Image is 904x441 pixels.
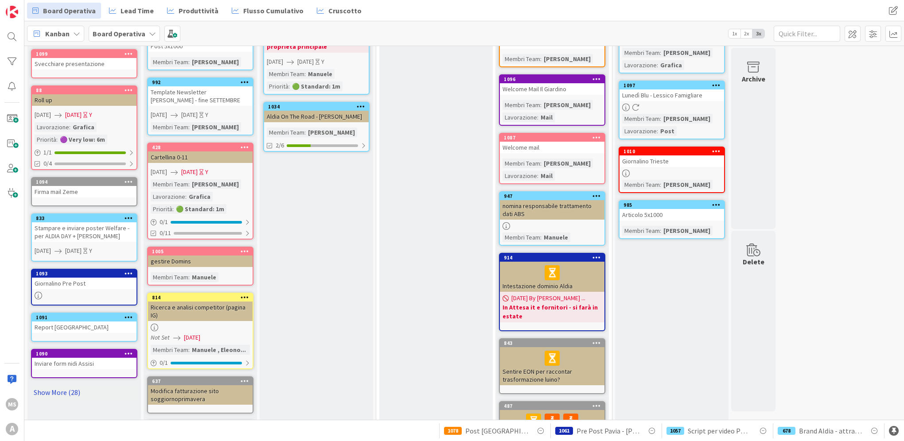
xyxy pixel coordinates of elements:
span: : [540,54,542,64]
span: 1x [729,29,740,38]
div: Membri Team [503,159,540,168]
div: Stampare e inviare poster Welfare - per ALDIA DAY + [PERSON_NAME] [32,222,136,242]
div: Ricerca e analisi competitor (pagina IG) [148,302,253,321]
span: Post [GEOGRAPHIC_DATA] - [DATE] [465,426,528,436]
div: 814Ricerca e analisi competitor (pagina IG) [148,294,253,321]
span: [DATE] [297,57,314,66]
div: Membri Team [151,345,188,355]
a: 1096Welcome Mail Il GiardinoMembri Team:[PERSON_NAME]Lavorazione:Mail [499,74,605,126]
div: 1057 [666,427,684,435]
b: In Attesa it e fornitori - si farà in estate [503,303,602,321]
div: 992 [148,78,253,86]
div: 🟣 Very low: 6m [58,135,107,144]
div: [PERSON_NAME] [661,48,713,58]
div: 487 [504,403,604,409]
div: Delete [743,256,764,267]
div: Giornalino Trieste [620,155,724,167]
div: Cartellina 0-11 [148,151,253,163]
div: 992Template Newsletter [PERSON_NAME] - fine SETTEMBRE [148,78,253,106]
div: 914 [500,254,604,262]
div: [PERSON_NAME] [542,159,593,168]
span: 1 / 1 [43,148,52,157]
span: [DATE] By [PERSON_NAME] ... [511,294,585,303]
div: 843 [500,339,604,347]
div: [PERSON_NAME] [542,54,593,64]
div: 1096 [504,76,604,82]
div: Template Newsletter [PERSON_NAME] - fine SETTEMBRE [148,86,253,106]
a: 992Template Newsletter [PERSON_NAME] - fine SETTEMBRE[DATE][DATE]YMembri Team:[PERSON_NAME] [147,77,253,135]
span: : [56,135,58,144]
div: 947 [500,192,604,200]
i: Not Set [151,333,170,341]
div: Y [89,246,92,255]
div: 1097 [623,82,724,89]
img: Visit kanbanzone.com [6,6,18,18]
div: 487 [500,402,604,410]
span: [DATE] [65,110,82,120]
div: 1097Lunedì Blu - Lessico Famigliare [620,81,724,101]
div: Priorità [35,135,56,144]
div: 1093 [36,271,136,277]
div: 1094Firma mail Zeme [32,178,136,197]
div: 914Intestazione dominio Aldia [500,254,604,292]
div: 1096Welcome Mail Il Giardino [500,75,604,95]
span: Brand Aldia - attrattività [799,426,862,436]
div: 1087Welcome mail [500,134,604,153]
div: Lavorazione [622,60,657,70]
div: 1091 [32,313,136,321]
div: Giornalino Pre Post [32,278,136,289]
div: Membri Team [267,128,304,137]
div: 985 [623,202,724,208]
div: 1061 [555,427,573,435]
div: Lunedì Blu - Lessico Famigliare [620,89,724,101]
div: 814 [148,294,253,302]
span: Cruscotto [328,5,362,16]
div: Mail [538,171,555,181]
span: [DATE] [151,110,167,120]
a: 1099Svecchiare presentazione [31,49,137,78]
span: : [185,192,187,201]
a: Produttività [162,3,224,19]
span: Produttività [179,5,218,16]
div: Welcome mail [500,142,604,153]
div: [PERSON_NAME] [190,179,241,189]
span: : [540,100,542,110]
a: 947nomina responsabile trattamento dati ABSMembri Team:Manuele [499,191,605,246]
div: Membri Team [503,232,540,242]
div: Post [658,126,677,136]
span: : [657,126,658,136]
div: Priorità [267,81,288,91]
div: 88 [36,87,136,93]
div: 914 [504,255,604,261]
a: Post 5x1000Membri Team:[PERSON_NAME] [147,31,253,70]
div: Mail [538,112,555,122]
div: 678 [778,427,795,435]
div: 1097 [620,81,724,89]
a: attesa 7gg per passaggio proprietà principale[DATE][DATE]YMembri Team:ManuelePriorità:🟢 Standard: 1m [263,2,370,95]
a: 88Roll up[DATE][DATE]YLavorazione:GraficaPriorità:🟣 Very low: 6m1/10/4 [31,85,137,170]
div: Modifica fatturazione sito soggiornoprimavera [148,385,253,405]
div: 637Modifica fatturazione sito soggiornoprimavera [148,377,253,405]
div: Y [205,167,208,177]
span: 0/11 [160,228,171,238]
div: Y [205,110,208,120]
a: Cruscotto [312,3,367,19]
div: 428Cartellina 0-11 [148,143,253,163]
div: 1091 [36,314,136,321]
div: 88 [32,86,136,94]
span: [DATE] [35,246,51,255]
div: [PERSON_NAME] [500,410,604,440]
span: : [537,112,538,122]
div: 1010 [623,148,724,155]
div: 843Sentire EON per raccontar trasformazione luino? [500,339,604,385]
div: 1034Aldia On The Road - [PERSON_NAME] [264,103,369,122]
div: Y [321,57,324,66]
div: Manuele [190,272,218,282]
div: Membri Team [151,122,188,132]
div: 428 [152,144,253,151]
span: : [660,114,661,124]
span: 0 / 1 [160,217,168,227]
div: Grafica [70,122,97,132]
div: Priorità [151,204,172,214]
span: Flusso Cumulativo [243,5,304,16]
